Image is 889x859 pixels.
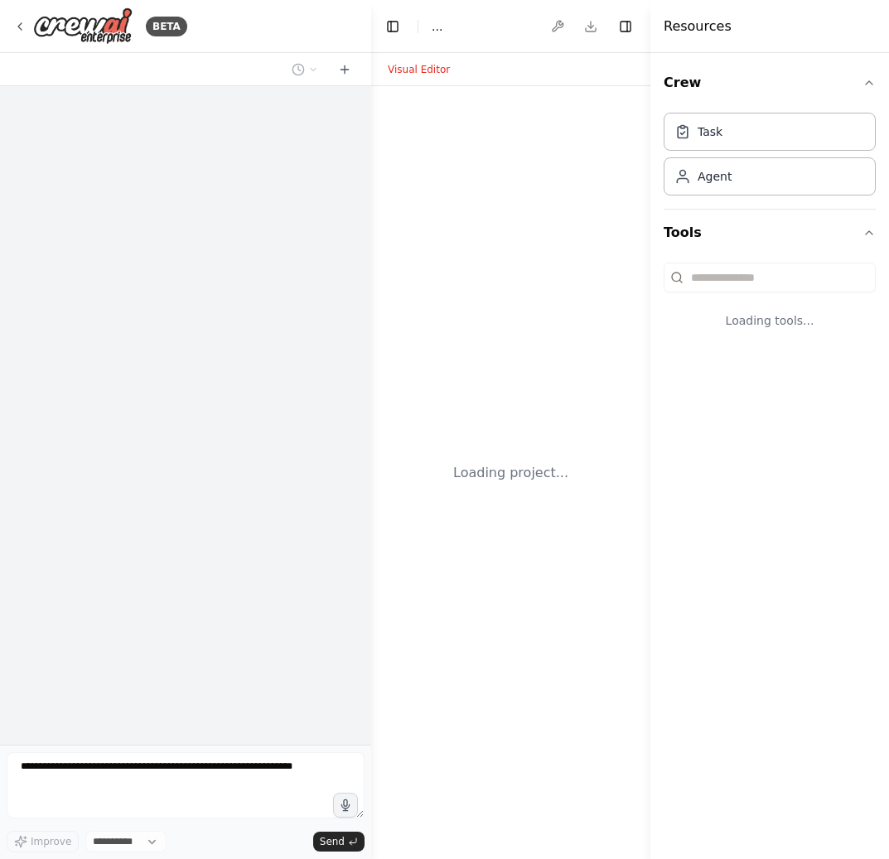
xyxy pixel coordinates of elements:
button: Hide left sidebar [381,15,404,38]
button: Click to speak your automation idea [333,793,358,818]
div: Loading tools... [664,299,876,342]
div: Crew [664,106,876,209]
div: BETA [146,17,187,36]
button: Tools [664,210,876,256]
div: Agent [698,168,732,185]
nav: breadcrumb [432,18,442,35]
button: Crew [664,60,876,106]
button: Start a new chat [331,60,358,80]
button: Hide right sidebar [614,15,637,38]
h4: Resources [664,17,732,36]
span: ... [432,18,442,35]
div: Tools [664,256,876,355]
button: Visual Editor [378,60,460,80]
button: Improve [7,831,79,852]
button: Switch to previous chat [285,60,325,80]
button: Send [313,832,365,852]
span: Improve [31,835,71,848]
img: Logo [33,7,133,45]
div: Task [698,123,722,140]
div: Loading project... [453,463,568,483]
span: Send [320,835,345,848]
